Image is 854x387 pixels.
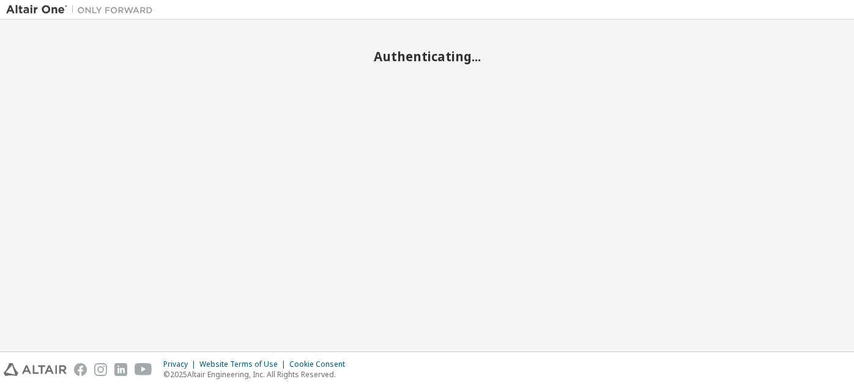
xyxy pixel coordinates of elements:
[163,369,352,380] p: © 2025 Altair Engineering, Inc. All Rights Reserved.
[135,363,152,376] img: youtube.svg
[4,363,67,376] img: altair_logo.svg
[74,363,87,376] img: facebook.svg
[6,4,159,16] img: Altair One
[199,359,289,369] div: Website Terms of Use
[94,363,107,376] img: instagram.svg
[163,359,199,369] div: Privacy
[289,359,352,369] div: Cookie Consent
[6,48,848,64] h2: Authenticating...
[114,363,127,376] img: linkedin.svg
